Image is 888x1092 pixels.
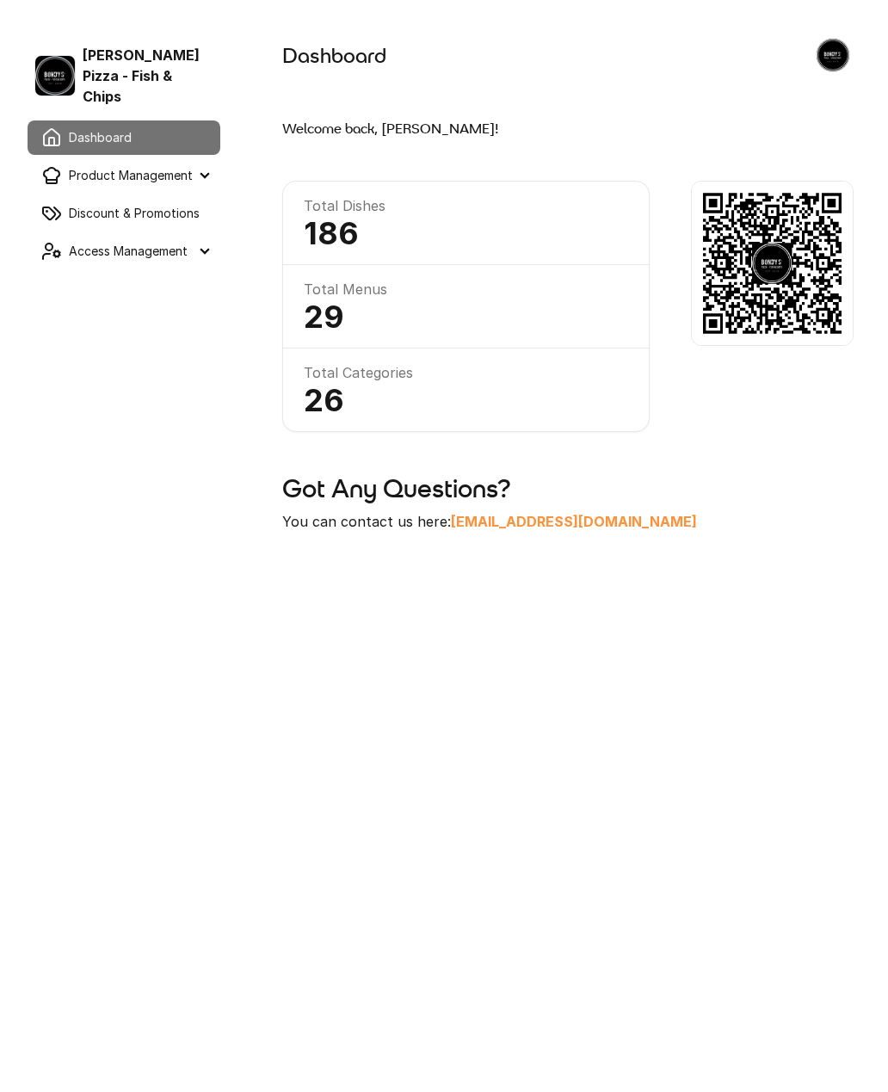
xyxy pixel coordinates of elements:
div: Total Menus [304,279,628,299]
div: Total Categories [304,362,628,383]
h1: Dashboard [282,42,799,70]
a: [EMAIL_ADDRESS][DOMAIN_NAME] [451,513,697,530]
img: 121-2507280306.png [691,181,854,346]
a: Dashboard [28,120,220,155]
h2: Welcome back, [PERSON_NAME]! [282,119,854,139]
div: Total Dishes [304,195,628,216]
summary: Access Management [28,234,220,268]
a: Discount & Promotions [28,196,220,231]
img: Bondy’s Pizza - Fish & Chips logo [34,55,76,96]
div: [PERSON_NAME] Pizza - Fish & Chips [34,45,213,107]
h2: Got Any Questions? [282,473,854,504]
p: You can contact us here: [282,511,854,532]
summary: Product Management [28,158,220,193]
img: placeholder [817,39,849,71]
div: 186 [304,216,628,250]
div: 29 [304,299,628,334]
div: 26 [304,383,628,417]
a: Bondy’s Pizza - Fish & Chips logo[PERSON_NAME] Pizza - Fish & Chips [21,45,227,107]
